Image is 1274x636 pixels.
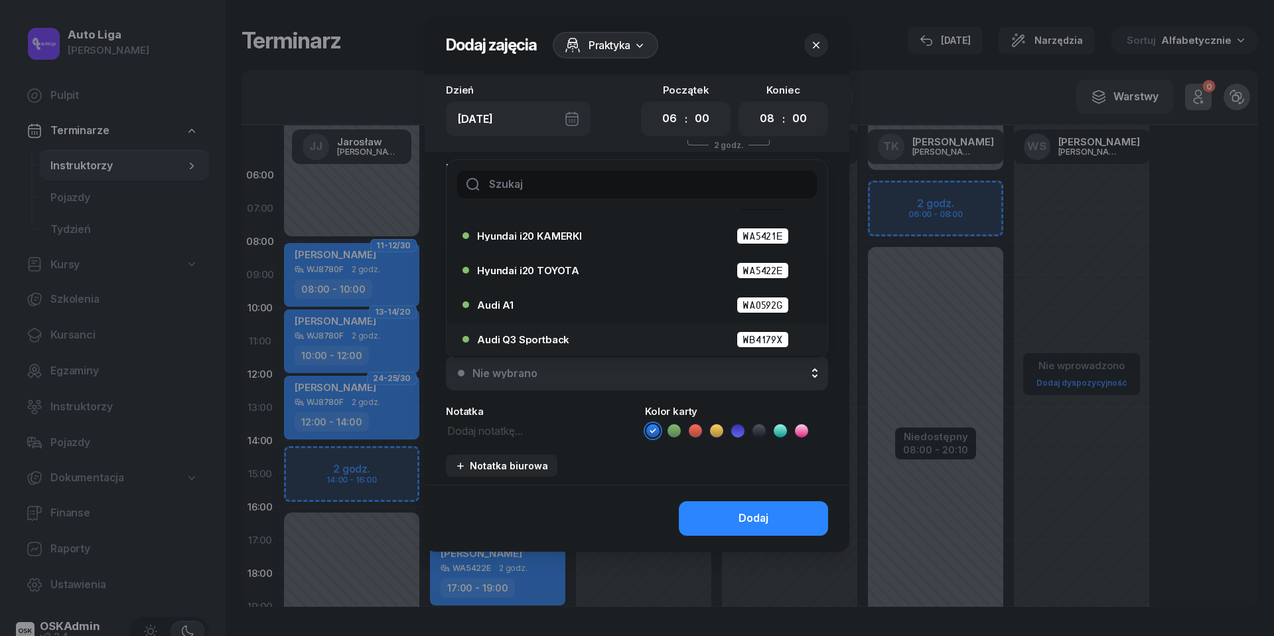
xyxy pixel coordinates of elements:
span: Audi Q3 Sportback [477,335,569,345]
div: Dodaj [739,510,768,527]
div: : [782,111,785,127]
span: WA5422E [737,262,789,279]
button: Dodaj [679,501,828,536]
span: WA5421E [737,228,789,244]
div: : [685,111,687,127]
span: Audi A1 [477,300,514,310]
span: Hyundai i20 KAMERKI [477,231,582,241]
span: Hyundai i20 TOYOTA [477,266,579,276]
button: Notatka biurowa [446,455,557,477]
span: Praktyka [589,37,630,53]
div: Notatka biurowa [455,460,548,471]
span: WB4179X [737,331,789,348]
h2: Dodaj zajęcia [446,35,537,56]
span: WA0592G [737,297,789,313]
input: Szukaj [457,171,817,199]
div: Nie wybrano [472,368,537,378]
button: Nie wybrano [446,356,828,390]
